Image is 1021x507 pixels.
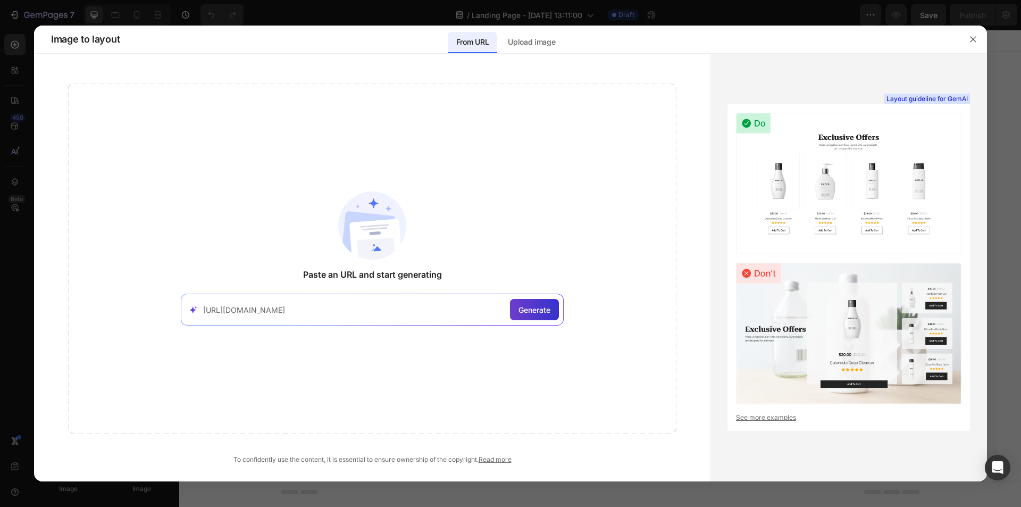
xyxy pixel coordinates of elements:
div: Start with Sections from sidebar [357,242,486,254]
button: Add sections [344,263,417,284]
div: To confidently use the content, it is essential to ensure ownership of the copyright. [68,455,676,464]
span: Paste an URL and start generating [303,268,442,281]
div: Open Intercom Messenger [985,455,1010,480]
p: Upload image [508,36,555,48]
button: Add elements [423,263,498,284]
span: Image to layout [51,33,120,46]
p: From URL [456,36,489,48]
div: Start with Generating from URL or image [349,322,492,331]
span: Generate [518,304,550,315]
a: See more examples [736,413,961,422]
span: Layout guideline for GemAI [886,94,968,104]
a: Read more [479,455,512,463]
input: Paste your link here [203,304,506,315]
